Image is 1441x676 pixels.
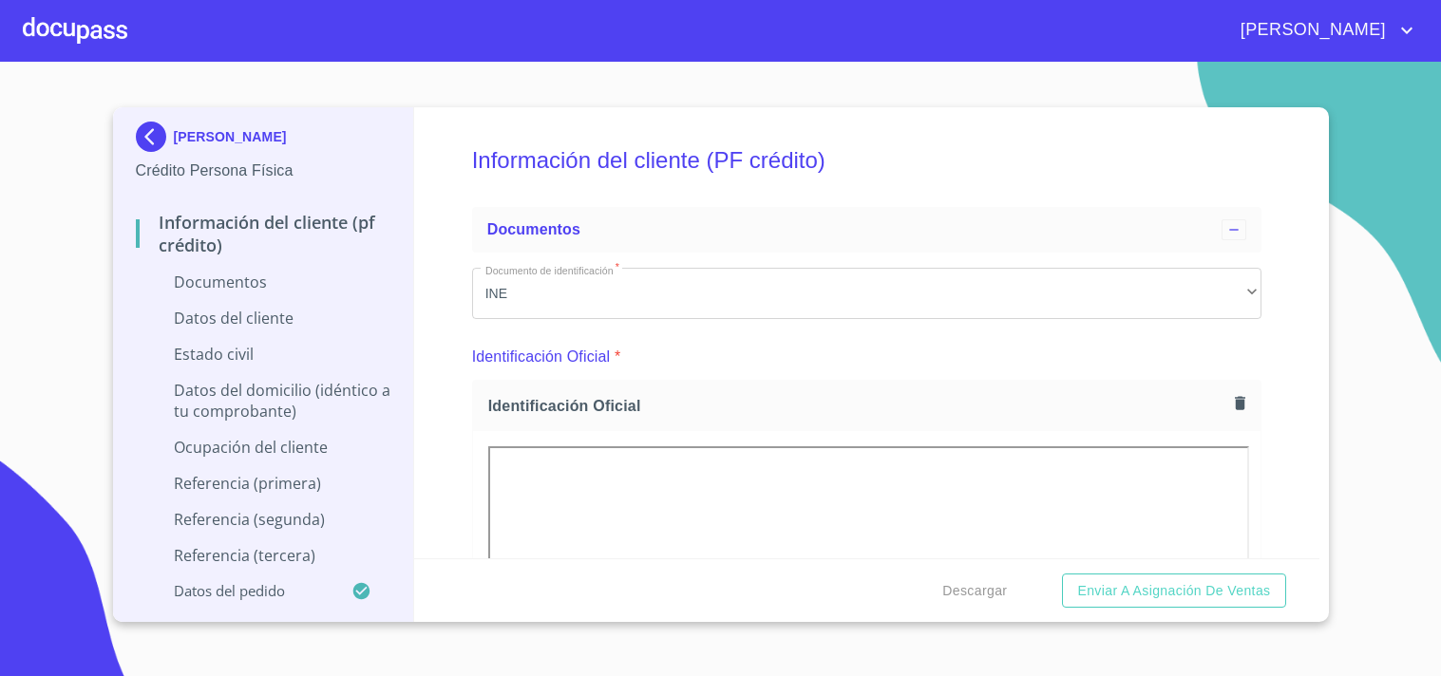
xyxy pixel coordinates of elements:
[136,272,391,292] p: Documentos
[1062,573,1285,609] button: Enviar a Asignación de Ventas
[472,207,1261,253] div: Documentos
[136,122,391,160] div: [PERSON_NAME]
[136,344,391,365] p: Estado Civil
[136,509,391,530] p: Referencia (segunda)
[136,380,391,422] p: Datos del domicilio (idéntico a tu comprobante)
[136,308,391,329] p: Datos del cliente
[487,221,580,237] span: Documentos
[472,122,1261,199] h5: Información del cliente (PF crédito)
[1226,15,1418,46] button: account of current user
[136,160,391,182] p: Crédito Persona Física
[136,211,391,256] p: Información del cliente (PF crédito)
[942,579,1007,603] span: Descargar
[136,581,352,600] p: Datos del pedido
[1077,579,1270,603] span: Enviar a Asignación de Ventas
[136,437,391,458] p: Ocupación del Cliente
[472,346,611,368] p: Identificación Oficial
[472,268,1261,319] div: INE
[1226,15,1395,46] span: [PERSON_NAME]
[935,573,1014,609] button: Descargar
[488,396,1227,416] span: Identificación Oficial
[136,473,391,494] p: Referencia (primera)
[136,545,391,566] p: Referencia (tercera)
[136,122,174,152] img: Docupass spot blue
[174,129,287,144] p: [PERSON_NAME]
